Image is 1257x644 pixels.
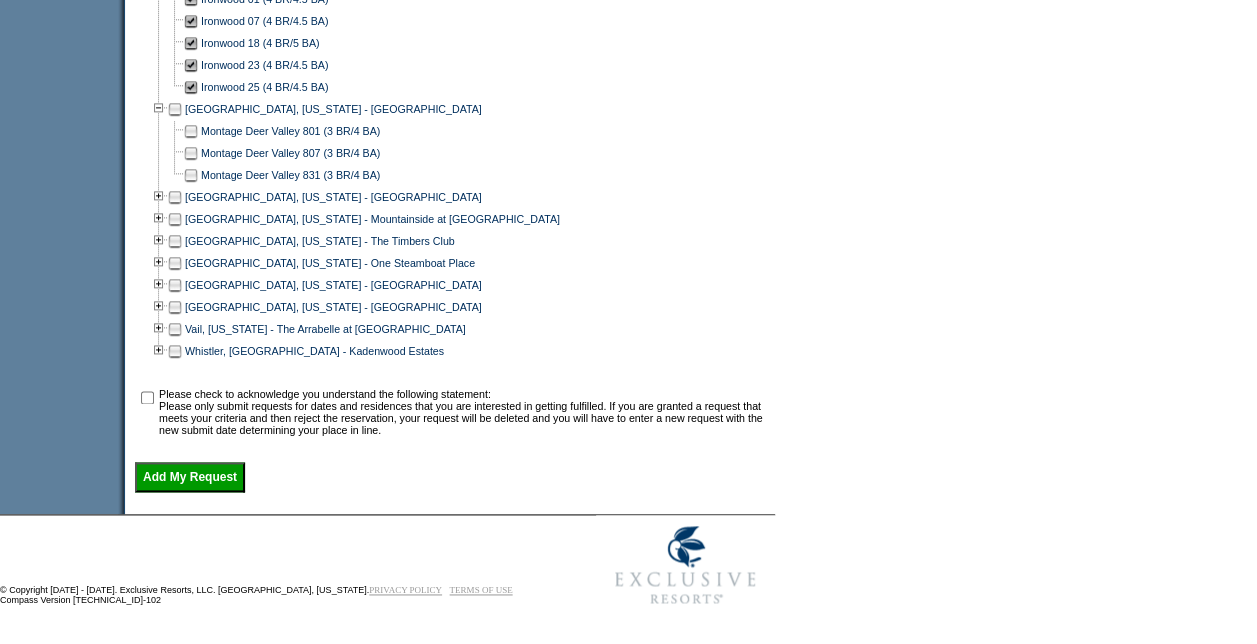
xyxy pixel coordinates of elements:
[201,59,328,71] a: Ironwood 23 (4 BR/4.5 BA)
[201,81,328,93] a: Ironwood 25 (4 BR/4.5 BA)
[135,462,245,492] input: Add My Request
[185,257,475,269] a: [GEOGRAPHIC_DATA], [US_STATE] - One Steamboat Place
[201,37,319,49] a: Ironwood 18 (4 BR/5 BA)
[596,515,775,615] img: Exclusive Resorts
[185,345,444,357] a: Whistler, [GEOGRAPHIC_DATA] - Kadenwood Estates
[185,235,455,247] a: [GEOGRAPHIC_DATA], [US_STATE] - The Timbers Club
[185,213,560,225] a: [GEOGRAPHIC_DATA], [US_STATE] - Mountainside at [GEOGRAPHIC_DATA]
[201,15,328,27] a: Ironwood 07 (4 BR/4.5 BA)
[201,125,380,137] a: Montage Deer Valley 801 (3 BR/4 BA)
[450,585,513,595] a: TERMS OF USE
[185,301,482,313] a: [GEOGRAPHIC_DATA], [US_STATE] - [GEOGRAPHIC_DATA]
[159,388,768,436] td: Please check to acknowledge you understand the following statement: Please only submit requests f...
[369,585,442,595] a: PRIVACY POLICY
[185,323,466,335] a: Vail, [US_STATE] - The Arrabelle at [GEOGRAPHIC_DATA]
[201,169,380,181] a: Montage Deer Valley 831 (3 BR/4 BA)
[185,191,482,203] a: [GEOGRAPHIC_DATA], [US_STATE] - [GEOGRAPHIC_DATA]
[201,147,380,159] a: Montage Deer Valley 807 (3 BR/4 BA)
[185,103,482,115] a: [GEOGRAPHIC_DATA], [US_STATE] - [GEOGRAPHIC_DATA]
[185,279,482,291] a: [GEOGRAPHIC_DATA], [US_STATE] - [GEOGRAPHIC_DATA]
